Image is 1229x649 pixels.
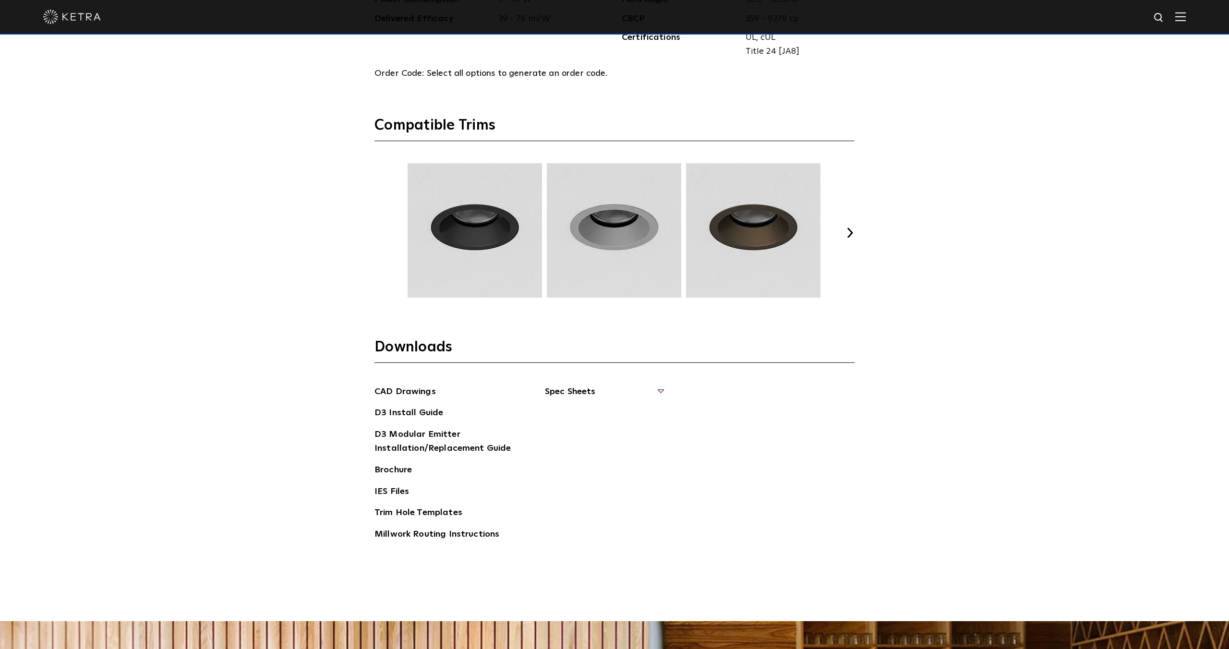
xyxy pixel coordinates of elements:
a: Millwork Routing Instructions [374,528,499,543]
h3: Compatible Trims [374,116,855,141]
span: UL, cUL [746,31,848,45]
img: Hamburger%20Nav.svg [1175,12,1186,21]
button: Next [845,228,855,238]
span: Certifications [622,31,738,59]
a: D3 Modular Emitter Installation/Replacement Guide [374,428,518,457]
a: IES Files [374,485,409,500]
a: CAD Drawings [374,385,436,400]
h3: Downloads [374,338,855,363]
img: TRM003.webp [545,163,683,298]
a: D3 Install Guide [374,406,443,421]
img: search icon [1153,12,1165,24]
span: Title 24 [JA8] [746,45,848,59]
span: Order Code: [374,69,424,78]
a: Brochure [374,463,412,479]
img: TRM002.webp [406,163,543,298]
span: Spec Sheets [545,385,663,406]
a: Trim Hole Templates [374,506,462,521]
img: ketra-logo-2019-white [43,10,101,24]
span: Select all options to generate an order code. [427,69,608,78]
img: TRM004.webp [685,163,822,298]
